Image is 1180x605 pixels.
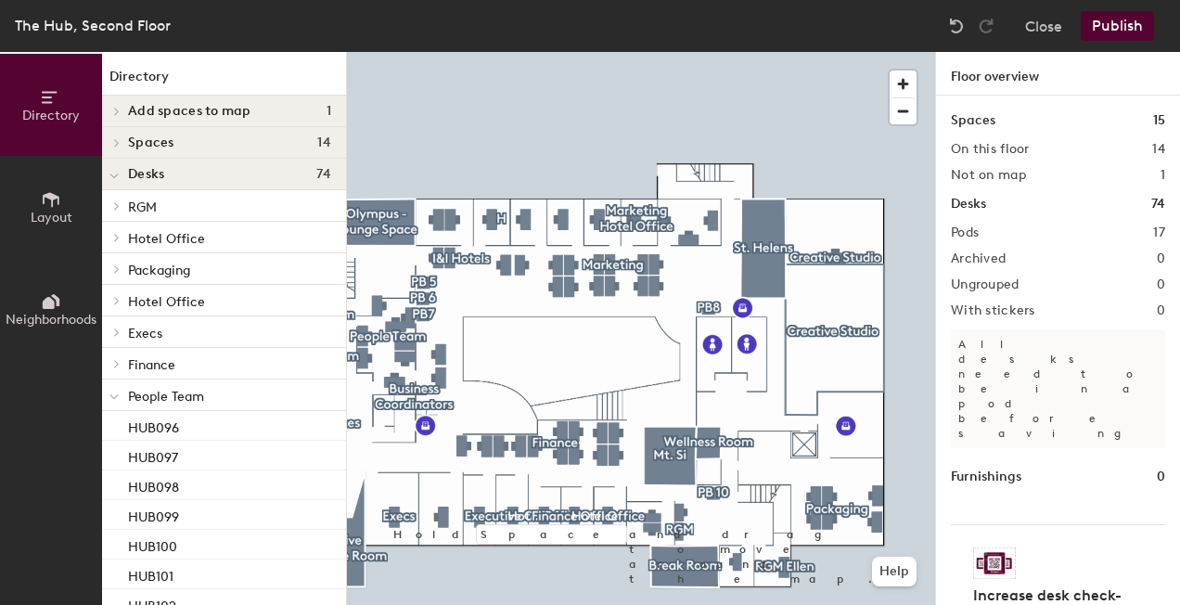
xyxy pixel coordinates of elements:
[1157,277,1165,292] h2: 0
[951,277,1020,292] h2: Ungrouped
[15,14,171,37] div: The Hub, Second Floor
[327,104,331,119] span: 1
[6,312,96,328] span: Neighborhoods
[1081,11,1154,41] button: Publish
[1161,168,1165,183] h2: 1
[128,263,190,278] span: Packaging
[951,329,1165,448] p: All desks need to be in a pod before saving
[128,563,173,585] p: HUB101
[951,251,1006,266] h2: Archived
[951,110,995,131] h1: Spaces
[128,200,157,215] span: RGM
[1153,225,1165,240] h2: 17
[951,194,986,214] h1: Desks
[22,108,80,123] span: Directory
[128,534,177,555] p: HUB100
[128,167,164,182] span: Desks
[973,547,1016,579] img: Sticker logo
[128,326,162,341] span: Execs
[1157,303,1165,318] h2: 0
[1151,194,1165,214] h1: 74
[1153,110,1165,131] h1: 15
[1157,467,1165,487] h1: 0
[31,210,72,225] span: Layout
[128,231,205,247] span: Hotel Office
[1157,251,1165,266] h2: 0
[1025,11,1062,41] button: Close
[128,357,175,373] span: Finance
[102,67,346,96] h1: Directory
[128,474,179,496] p: HUB098
[128,389,204,405] span: People Team
[128,104,251,119] span: Add spaces to map
[872,557,917,586] button: Help
[951,168,1026,183] h2: Not on map
[316,167,331,182] span: 74
[128,294,205,310] span: Hotel Office
[128,415,179,436] p: HUB096
[317,135,331,150] span: 14
[951,467,1021,487] h1: Furnishings
[1152,142,1165,157] h2: 14
[977,17,995,35] img: Redo
[128,444,178,466] p: HUB097
[936,52,1180,96] h1: Floor overview
[947,17,966,35] img: Undo
[951,303,1035,318] h2: With stickers
[128,135,174,150] span: Spaces
[951,225,979,240] h2: Pods
[951,142,1030,157] h2: On this floor
[128,504,179,525] p: HUB099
